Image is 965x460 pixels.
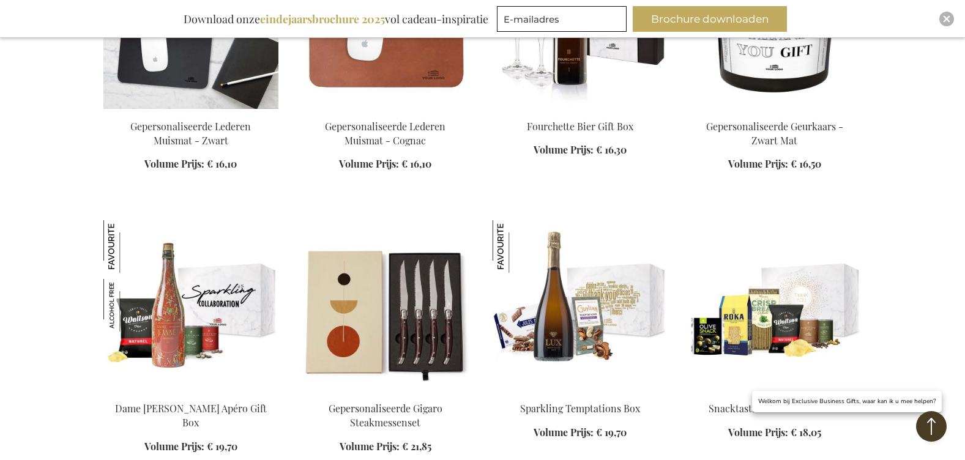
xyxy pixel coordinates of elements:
a: Sparkling Temptations Bpx Sparkling Temptations Box [493,387,668,398]
span: € 16,30 [596,143,627,156]
span: Volume Prijs: [534,426,594,439]
span: € 19,70 [596,426,627,439]
span: Volume Prijs: [728,157,788,170]
a: Leather Mouse Pad - Cognac [298,104,473,116]
span: Volume Prijs: [340,440,400,453]
img: Dame Jeanne Biermocktail Apéro Gift Box [103,220,278,391]
a: Volume Prijs: € 19,70 [534,426,627,440]
a: Volume Prijs: € 16,10 [339,157,431,171]
a: Snacktastic Gift Box [687,387,862,398]
a: Gepersonaliseerde Geurkaars - Zwart Mat [706,120,843,147]
span: € 16,50 [791,157,821,170]
img: Sparkling Temptations Bpx [493,220,668,391]
div: Close [939,12,954,26]
span: € 19,70 [207,440,237,453]
img: Sparkling Temptations Box [493,220,545,273]
a: Volume Prijs: € 19,70 [144,440,237,454]
a: Dame [PERSON_NAME] Apéro Gift Box [115,402,267,429]
span: Volume Prijs: [728,426,788,439]
img: Close [943,15,950,23]
span: Volume Prijs: [144,440,204,453]
a: Fourchette Beer Gift Box Fourchette Bier Gift Box [493,104,668,116]
a: Personalised Scented Candle - Black Matt Gepersonaliseerde Geurkaars - Zwart Mat [687,104,862,116]
span: Volume Prijs: [534,143,594,156]
span: € 21,85 [402,440,431,453]
a: Volume Prijs: € 21,85 [340,440,431,454]
a: Gepersonaliseerde Gigaro Steakmessenset [329,402,442,429]
span: € 16,10 [401,157,431,170]
a: Volume Prijs: € 16,30 [534,143,627,157]
a: Sparkling Temptations Box [520,402,640,415]
form: marketing offers and promotions [497,6,630,35]
div: Download onze vol cadeau-inspiratie [178,6,494,32]
input: E-mailadres [497,6,627,32]
img: Snacktastic Gift Box [687,220,862,391]
a: Personalised Gigaro Meat Knives [298,387,473,398]
button: Brochure downloaden [633,6,787,32]
a: Volume Prijs: € 18,05 [728,426,821,440]
b: eindejaarsbrochure 2025 [260,12,385,26]
a: Snacktastische Geschenkdoos [709,402,841,415]
a: Volume Prijs: € 16,50 [728,157,821,171]
a: Dame Jeanne Biermocktail Apéro Gift Box Dame Jeanne Biermocktail Apéro Gift Box Dame Jeanne Bierm... [103,387,278,398]
span: € 18,05 [791,426,821,439]
a: Gepersonaliseerde Lederen Muismat - Cognac [325,120,445,147]
img: Personalised Gigaro Meat Knives [298,220,473,391]
a: Fourchette Bier Gift Box [527,120,633,133]
span: Volume Prijs: [339,157,399,170]
img: Dame Jeanne Biermocktail Apéro Gift Box [103,220,156,273]
img: Dame Jeanne Biermocktail Apéro Gift Box [103,279,156,332]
